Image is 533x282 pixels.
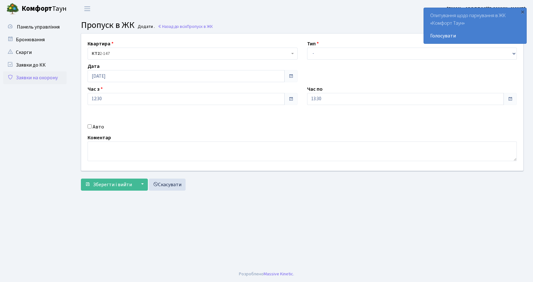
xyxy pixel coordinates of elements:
button: Переключити навігацію [79,3,95,14]
small: Додати . [136,24,155,30]
b: КТ2 [92,50,100,57]
a: Заявки на охорону [3,71,67,84]
label: Дата [88,62,100,70]
b: [EMAIL_ADDRESS][DOMAIN_NAME] [447,5,525,12]
span: Пропуск в ЖК [81,19,135,31]
b: Комфорт [22,3,52,14]
span: Таун [22,3,67,14]
span: Панель управління [17,23,60,30]
button: Зберегти і вийти [81,179,136,191]
div: × [519,9,526,15]
a: Заявки до КК [3,59,67,71]
a: Назад до всіхПропуск в ЖК [158,23,213,30]
a: [EMAIL_ADDRESS][DOMAIN_NAME] [447,5,525,13]
div: Розроблено . [239,271,294,278]
span: Пропуск в ЖК [187,23,213,30]
a: Голосувати [430,32,520,40]
a: Скарги [3,46,67,59]
span: <b>КТ2</b>&nbsp;&nbsp;&nbsp;2-147 [88,48,298,60]
span: Зберегти і вийти [93,181,132,188]
label: Коментар [88,134,111,141]
a: Massive Kinetic [264,271,293,277]
a: Бронювання [3,33,67,46]
label: Час з [88,85,103,93]
a: Скасувати [149,179,186,191]
img: logo.png [6,3,19,15]
label: Квартира [88,40,114,48]
a: Панель управління [3,21,67,33]
label: Тип [307,40,319,48]
span: <b>КТ2</b>&nbsp;&nbsp;&nbsp;2-147 [92,50,290,57]
label: Час по [307,85,323,93]
label: Авто [93,123,104,131]
div: Опитування щодо паркування в ЖК «Комфорт Таун» [424,8,526,43]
